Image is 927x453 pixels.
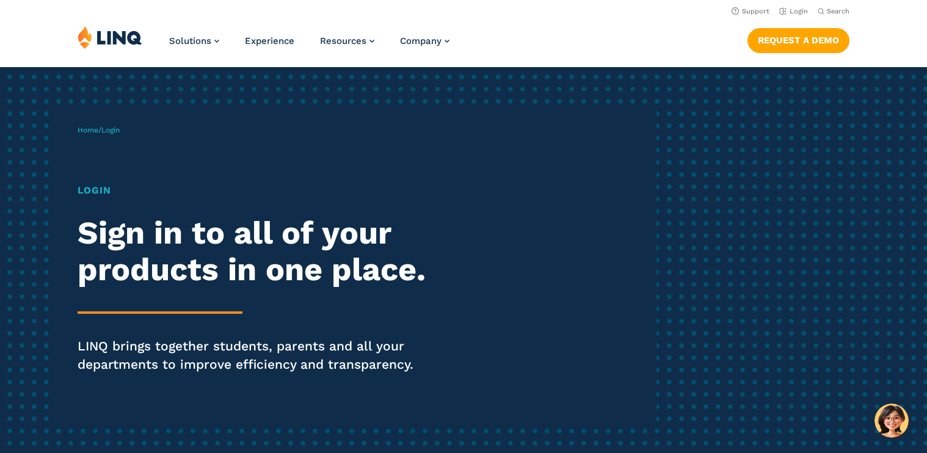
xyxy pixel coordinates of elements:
[169,26,449,66] nav: Primary Navigation
[78,215,435,288] h2: Sign in to all of your products in one place.
[78,337,435,374] p: LINQ brings together students, parents and all your departments to improve efficiency and transpa...
[732,7,769,15] a: Support
[320,35,374,46] a: Resources
[78,126,120,134] span: /
[747,28,849,53] a: Request a Demo
[78,126,98,134] a: Home
[320,35,366,46] span: Resources
[827,7,849,15] span: Search
[78,183,435,198] h1: Login
[101,126,120,134] span: Login
[747,26,849,53] nav: Button Navigation
[779,7,808,15] a: Login
[169,35,211,46] span: Solutions
[818,7,849,16] button: Open Search Bar
[400,35,449,46] a: Company
[245,35,294,46] a: Experience
[874,404,909,438] button: Hello, have a question? Let’s chat.
[78,26,142,49] img: LINQ | K‑12 Software
[169,35,219,46] a: Solutions
[400,35,442,46] span: Company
